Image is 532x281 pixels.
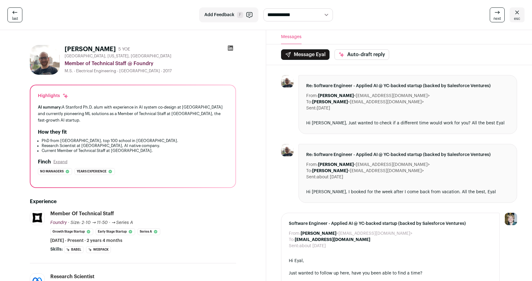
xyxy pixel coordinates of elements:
button: Message Eyal [281,49,330,60]
dd: <[EMAIL_ADDRESS][DOMAIN_NAME]> [312,168,424,174]
span: Re: Software Engineer - Applied AI @ YC-backed startup (backed by Salesforce Ventures) [306,152,510,158]
span: Add Feedback [204,12,234,18]
dd: <[EMAIL_ADDRESS][DOMAIN_NAME]> [318,162,430,168]
span: No managers [40,168,64,175]
div: Highlights [38,93,69,99]
button: Expand [53,159,67,164]
a: last [7,7,22,22]
li: Babel [64,246,84,253]
dt: Sent: [306,174,317,180]
h2: Finch [38,158,51,166]
span: esc [514,16,520,21]
li: Research Scientist at [GEOGRAPHIC_DATA], AI native company. [42,143,228,148]
button: Add Feedback F [199,7,258,22]
button: Auto-draft reply [334,49,389,60]
li: Current Member of Technical Staff at [GEOGRAPHIC_DATA]. [42,148,228,153]
div: Hi [PERSON_NAME], Just wanted to check if a different time would work for you? All the best Eyal [306,120,510,126]
dd: about [DATE] [299,243,326,249]
div: M.S. - Electrical Engineering - [GEOGRAPHIC_DATA] - 2017 [65,69,236,74]
li: Growth Stage Startup [50,228,93,235]
div: 5 YOE [118,46,130,52]
span: next [493,16,501,21]
span: last [12,16,18,21]
dd: about [DATE] [317,174,343,180]
img: 25795acb7e0b3f2b19e8ce00a19b8653c60040172bafa474a6dc9e0eb2c016e0.jpg [30,45,60,75]
b: [PERSON_NAME] [312,169,348,173]
dt: To: [306,99,312,105]
h2: Experience [30,198,236,205]
dt: To: [306,168,312,174]
div: Member of Technical Staff [50,210,114,217]
span: Foundry [50,221,67,225]
b: [PERSON_NAME] [301,231,336,236]
div: Hi [PERSON_NAME], I booked for the week after I come back from vacation. All the best, Eyal [306,189,510,195]
img: 25795acb7e0b3f2b19e8ce00a19b8653c60040172bafa474a6dc9e0eb2c016e0.jpg [281,75,293,87]
dt: Sent: [306,105,317,111]
dt: Sent: [289,243,299,249]
span: Hi Eyal, [289,259,304,263]
div: Member of Technical Staff @ Foundry [65,60,236,67]
div: A Stanford Ph.D. alum with experience in AI system co-design at [GEOGRAPHIC_DATA] and currently p... [38,104,228,123]
h1: [PERSON_NAME] [65,45,116,54]
div: Research Scientist [50,273,94,280]
img: 47cac90b0c54473905b3f19b6990dc301703475cd14e60a5b6612c4963368542.jpg [30,211,44,225]
h2: How they fit [38,128,67,136]
span: Years experience [77,168,107,175]
a: esc [510,7,525,22]
b: [PERSON_NAME] [312,100,348,104]
span: → Series A [111,221,133,225]
img: 6494470-medium_jpg [505,213,517,225]
li: Webpack [86,246,111,253]
dt: From: [289,230,301,237]
dd: <[EMAIL_ADDRESS][DOMAIN_NAME]> [301,230,412,237]
b: [EMAIL_ADDRESS][DOMAIN_NAME] [295,238,370,242]
span: Skills: [50,246,63,252]
span: Software Engineer - Applied AI @ YC-backed startup (backed by Salesforce Ventures) [289,221,492,227]
span: [GEOGRAPHIC_DATA], [US_STATE], [GEOGRAPHIC_DATA] [65,54,171,59]
li: Early Stage Startup [96,228,135,235]
dt: From: [306,93,318,99]
li: PhD from [GEOGRAPHIC_DATA], top 100 school in [GEOGRAPHIC_DATA]. [42,138,228,143]
span: AI summary: [38,105,62,109]
img: 25795acb7e0b3f2b19e8ce00a19b8653c60040172bafa474a6dc9e0eb2c016e0.jpg [281,144,293,156]
li: Series A [138,228,160,235]
span: · [109,220,110,226]
span: Just wanted to follow up here, have you been able to find a time? [289,271,422,275]
span: F [237,12,243,18]
b: [PERSON_NAME] [318,94,354,98]
dt: From: [306,162,318,168]
span: · Size: 2-10 → 11-50 [68,221,108,225]
span: Re: Software Engineer - Applied AI @ YC-backed startup (backed by Salesforce Ventures) [306,83,510,89]
button: Messages [281,30,302,44]
b: [PERSON_NAME] [318,163,354,167]
a: next [490,7,505,22]
dd: <[EMAIL_ADDRESS][DOMAIN_NAME]> [318,93,430,99]
span: [DATE] - Present · 2 years 4 months [50,238,122,244]
dt: To: [289,237,295,243]
dd: <[EMAIL_ADDRESS][DOMAIN_NAME]> [312,99,424,105]
dd: [DATE] [317,105,330,111]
